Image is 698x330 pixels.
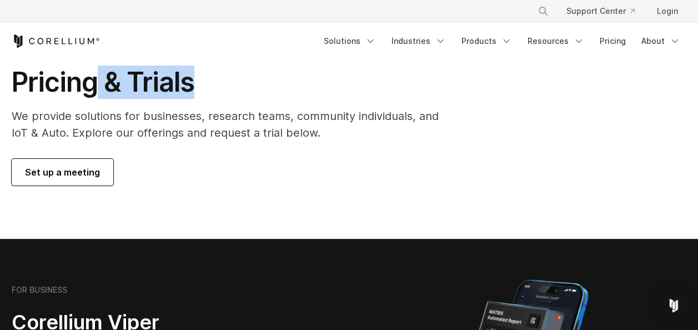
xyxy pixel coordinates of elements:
[533,1,553,21] button: Search
[12,66,454,99] h1: Pricing & Trials
[524,1,687,21] div: Navigation Menu
[12,108,454,141] p: We provide solutions for businesses, research teams, community individuals, and IoT & Auto. Explo...
[385,31,453,51] a: Industries
[12,285,67,295] h6: FOR BUSINESS
[660,292,687,319] div: Open Intercom Messenger
[12,34,100,48] a: Corellium Home
[521,31,591,51] a: Resources
[25,166,100,179] span: Set up a meeting
[317,31,687,51] div: Navigation Menu
[635,31,687,51] a: About
[317,31,383,51] a: Solutions
[455,31,519,51] a: Products
[558,1,644,21] a: Support Center
[12,159,113,186] a: Set up a meeting
[593,31,632,51] a: Pricing
[648,1,687,21] a: Login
